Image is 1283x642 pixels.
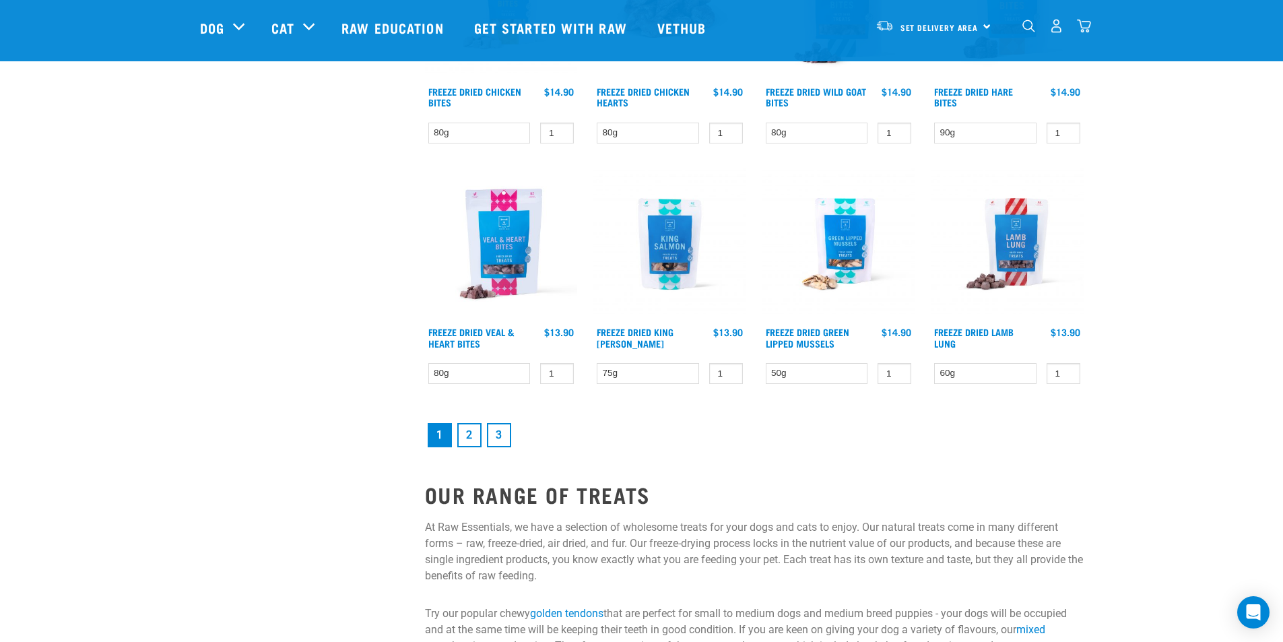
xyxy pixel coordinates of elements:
[882,327,911,338] div: $14.90
[934,329,1014,345] a: Freeze Dried Lamb Lung
[931,168,1084,321] img: RE Product Shoot 2023 Nov8571
[709,363,743,384] input: 1
[1077,19,1091,33] img: home-icon@2x.png
[425,519,1084,584] p: At Raw Essentials, we have a selection of wholesome treats for your dogs and cats to enjoy. Our n...
[540,363,574,384] input: 1
[487,423,511,447] a: Goto page 3
[900,25,979,30] span: Set Delivery Area
[644,1,723,55] a: Vethub
[425,482,1084,507] h2: OUR RANGE OF TREATS
[713,327,743,338] div: $13.90
[425,420,1084,450] nav: pagination
[1047,363,1080,384] input: 1
[428,329,515,345] a: Freeze Dried Veal & Heart Bites
[597,89,690,104] a: Freeze Dried Chicken Hearts
[1049,19,1063,33] img: user.png
[878,363,911,384] input: 1
[425,168,578,321] img: Raw Essentials Freeze Dried Veal & Heart Bites Treats
[882,86,911,97] div: $14.90
[530,607,603,620] a: golden tendons
[200,18,224,38] a: Dog
[457,423,482,447] a: Goto page 2
[593,168,746,321] img: RE Product Shoot 2023 Nov8584
[878,123,911,143] input: 1
[766,89,866,104] a: Freeze Dried Wild Goat Bites
[762,168,915,321] img: RE Product Shoot 2023 Nov8551
[428,89,521,104] a: Freeze Dried Chicken Bites
[1051,86,1080,97] div: $14.90
[271,18,294,38] a: Cat
[709,123,743,143] input: 1
[766,329,849,345] a: Freeze Dried Green Lipped Mussels
[934,89,1013,104] a: Freeze Dried Hare Bites
[328,1,460,55] a: Raw Education
[544,327,574,338] div: $13.90
[544,86,574,97] div: $14.90
[428,423,452,447] a: Page 1
[1047,123,1080,143] input: 1
[1051,327,1080,338] div: $13.90
[1022,20,1035,32] img: home-icon-1@2x.png
[461,1,644,55] a: Get started with Raw
[876,20,894,32] img: van-moving.png
[713,86,743,97] div: $14.90
[540,123,574,143] input: 1
[1237,596,1270,629] div: Open Intercom Messenger
[597,329,673,345] a: Freeze Dried King [PERSON_NAME]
